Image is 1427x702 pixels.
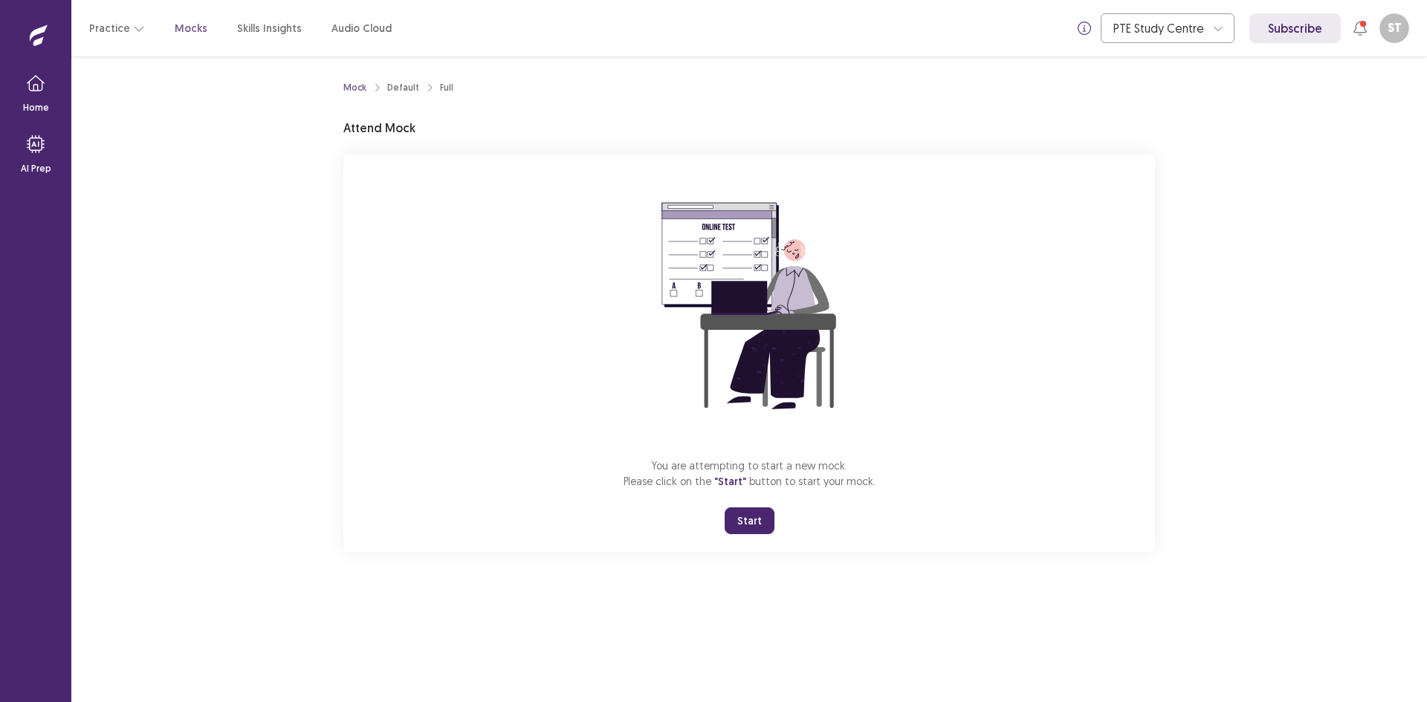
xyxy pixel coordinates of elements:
[1249,13,1341,43] a: Subscribe
[21,162,51,175] p: AI Prep
[343,81,366,94] a: Mock
[343,119,415,137] p: Attend Mock
[615,172,883,440] img: attend-mock
[175,21,207,36] a: Mocks
[23,101,49,114] p: Home
[331,21,392,36] a: Audio Cloud
[1113,14,1206,42] div: PTE Study Centre
[725,507,774,534] button: Start
[237,21,302,36] a: Skills Insights
[89,15,145,42] button: Practice
[387,81,419,94] div: Default
[624,458,876,490] p: You are attempting to start a new mock. Please click on the button to start your mock.
[714,475,746,488] span: "Start"
[1379,13,1409,43] button: ST
[1071,15,1098,42] button: info
[440,81,453,94] div: Full
[343,81,453,94] nav: breadcrumb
